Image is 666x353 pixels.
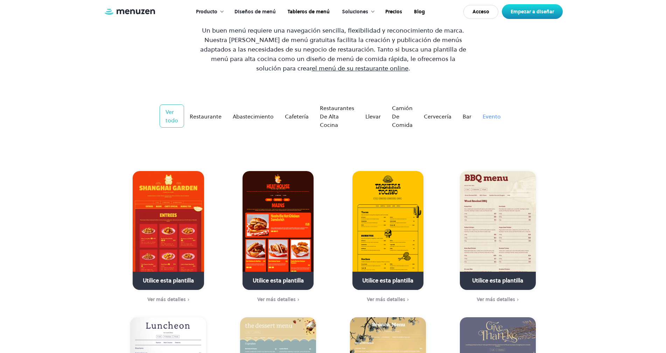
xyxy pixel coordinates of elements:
font: Diseños de menú [234,8,276,15]
font: Ver todo [166,108,178,124]
font: Acceso [472,8,489,15]
a: Utilice esta plantilla [133,171,204,290]
font: Cervecería [424,113,451,120]
font: Ver más detalles [147,296,186,303]
font: Empezar a diseñar [511,8,554,15]
a: Ver más detalles [447,296,548,304]
font: . [408,64,410,73]
font: Producto [196,8,217,15]
a: Blog [407,1,430,23]
font: Tableros de menú [288,8,330,15]
a: Utilice esta plantilla [460,171,536,290]
font: Ver más detalles [477,296,515,303]
a: Acceso [463,5,498,19]
a: Utilice esta plantilla [352,171,423,290]
a: Ver más detalles [337,296,439,304]
font: Bar [463,113,471,120]
a: el menú de su restaurante online [312,64,408,73]
div: Producto [189,1,228,23]
font: Ver más detalles [367,296,405,303]
font: Precios [385,8,402,15]
font: Un buen menú requiere una navegación sencilla, flexibilidad y reconocimiento de marca. Nuestra [P... [200,26,466,73]
a: Tableros de menú [281,1,335,23]
font: Ver más detalles [257,296,296,303]
font: Llevar [365,113,381,120]
font: Evento [483,113,501,120]
font: Restaurantes de alta cocina [320,104,354,129]
font: Soluciones [342,8,368,15]
font: Cafetería [285,113,309,120]
a: Ver más detalles [118,296,219,304]
a: Ver más detalles [227,296,329,304]
div: Soluciones [335,1,379,23]
font: Abastecimiento [233,113,274,120]
a: Precios [379,1,407,23]
a: Utilice esta plantilla [243,171,314,290]
font: Restaurante [190,113,222,120]
a: Empezar a diseñar [502,4,563,19]
font: Blog [414,8,425,15]
font: Camión de comida [392,104,413,129]
a: Diseños de menú [228,1,281,23]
